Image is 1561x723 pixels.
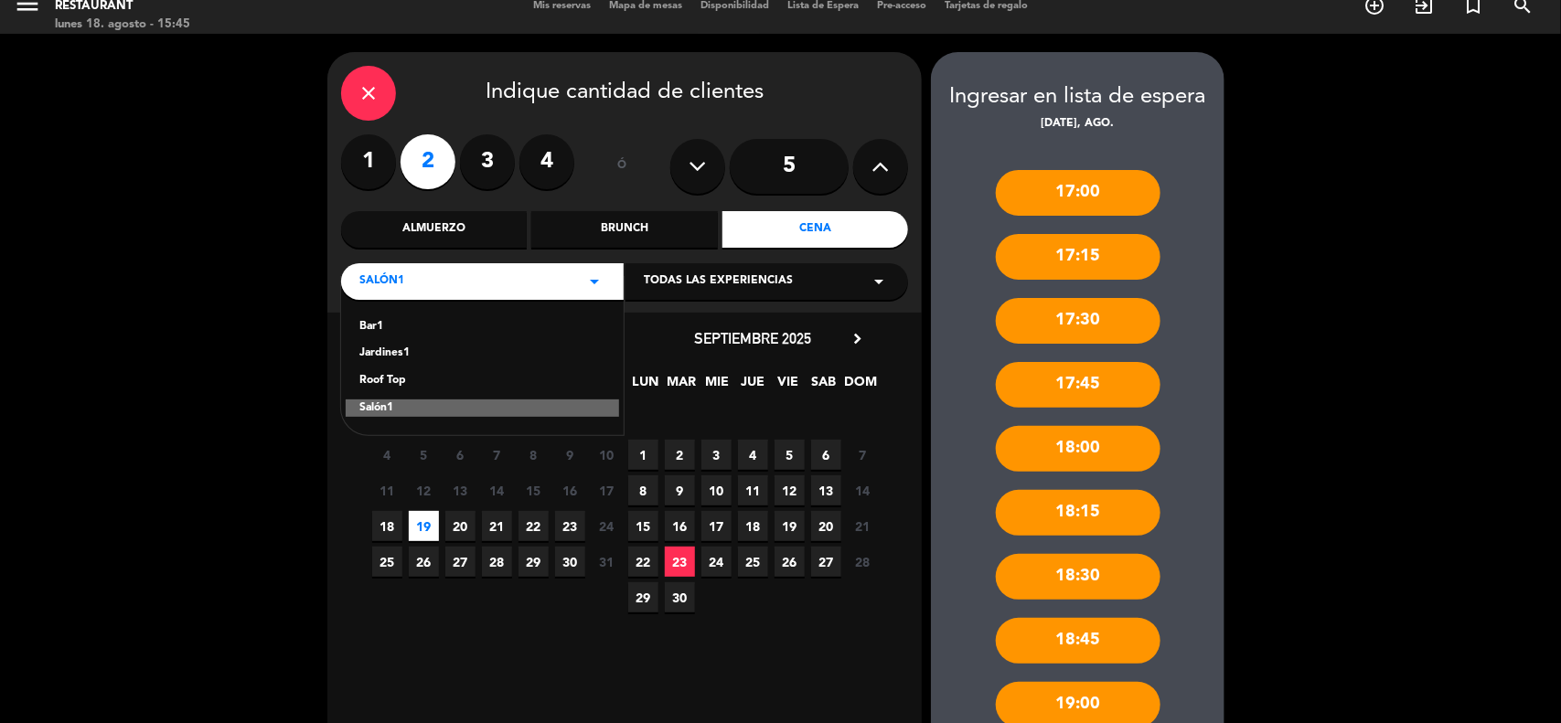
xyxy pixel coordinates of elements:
[372,511,402,541] span: 18
[936,1,1037,11] span: Tarjetas de regalo
[55,16,377,34] div: lunes 18. agosto - 15:45
[775,547,805,577] span: 26
[482,547,512,577] span: 28
[667,371,697,401] span: MAR
[665,547,695,577] span: 23
[445,547,476,577] span: 27
[401,134,455,189] label: 2
[583,271,605,292] i: arrow_drop_down
[775,475,805,505] span: 12
[738,475,768,505] span: 11
[482,440,512,470] span: 7
[445,440,476,470] span: 6
[848,440,878,470] span: 7
[809,371,839,401] span: SAB
[460,134,515,189] label: 3
[555,440,585,470] span: 9
[722,211,908,248] div: Cena
[519,440,549,470] span: 8
[694,329,811,347] span: septiembre 2025
[409,475,439,505] span: 12
[372,440,402,470] span: 4
[811,511,841,541] span: 20
[996,234,1160,280] div: 17:15
[931,115,1224,133] div: [DATE], ago.
[738,511,768,541] span: 18
[996,170,1160,216] div: 17:00
[848,511,878,541] span: 21
[775,511,805,541] span: 19
[996,618,1160,664] div: 18:45
[359,272,404,291] span: Salón1
[701,511,732,541] span: 17
[845,371,875,401] span: DOM
[555,547,585,577] span: 30
[702,371,732,401] span: MIE
[665,440,695,470] span: 2
[738,440,768,470] span: 4
[524,1,600,11] span: Mis reservas
[868,1,936,11] span: Pre-acceso
[701,475,732,505] span: 10
[372,475,402,505] span: 11
[445,511,476,541] span: 20
[341,66,908,121] div: Indique cantidad de clientes
[592,511,622,541] span: 24
[409,511,439,541] span: 19
[341,211,527,248] div: Almuerzo
[592,475,622,505] span: 17
[996,298,1160,344] div: 17:30
[848,329,867,348] i: chevron_right
[445,475,476,505] span: 13
[628,475,658,505] span: 8
[592,547,622,577] span: 31
[691,1,778,11] span: Disponibilidad
[341,134,396,189] label: 1
[372,547,402,577] span: 25
[738,547,768,577] span: 25
[555,511,585,541] span: 23
[555,475,585,505] span: 16
[811,475,841,505] span: 13
[593,134,652,198] div: ó
[631,371,661,401] span: LUN
[482,511,512,541] span: 21
[359,318,605,336] div: Bar1
[358,82,380,104] i: close
[519,511,549,541] span: 22
[811,547,841,577] span: 27
[628,511,658,541] span: 15
[701,440,732,470] span: 3
[848,547,878,577] span: 28
[628,547,658,577] span: 22
[738,371,768,401] span: JUE
[519,547,549,577] span: 29
[775,440,805,470] span: 5
[592,440,622,470] span: 10
[482,475,512,505] span: 14
[359,345,605,363] div: Jardines1
[996,554,1160,600] div: 18:30
[644,272,793,291] span: Todas las experiencias
[531,211,717,248] div: Brunch
[868,271,890,292] i: arrow_drop_down
[519,134,574,189] label: 4
[996,490,1160,536] div: 18:15
[665,582,695,612] span: 30
[409,547,439,577] span: 26
[600,1,691,11] span: Mapa de mesas
[519,475,549,505] span: 15
[931,80,1224,115] div: Ingresar en lista de espera
[665,511,695,541] span: 16
[848,475,878,505] span: 14
[811,440,841,470] span: 6
[701,547,732,577] span: 24
[774,371,804,401] span: VIE
[628,582,658,612] span: 29
[359,372,605,390] div: Roof Top
[409,440,439,470] span: 5
[778,1,868,11] span: Lista de Espera
[665,475,695,505] span: 9
[628,440,658,470] span: 1
[996,426,1160,472] div: 18:00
